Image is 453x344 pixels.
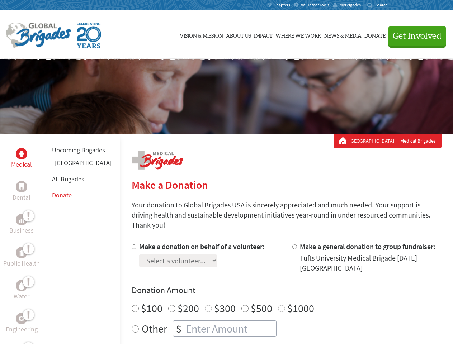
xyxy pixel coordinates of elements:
input: Search... [376,2,396,8]
p: Dental [13,192,30,202]
a: Upcoming Brigades [52,146,105,154]
a: Donate [364,17,386,53]
li: All Brigades [52,171,112,187]
img: Business [19,217,24,223]
li: Belize [52,158,112,171]
div: Engineering [16,313,27,324]
img: logo-medical.png [132,151,183,170]
div: Medical Brigades [339,137,436,144]
a: WaterWater [14,280,29,301]
a: EngineeringEngineering [6,313,38,334]
p: Medical [11,159,32,169]
button: Get Involved [388,26,446,46]
img: Medical [19,151,24,157]
span: MyBrigades [340,2,361,8]
label: Make a donation on behalf of a volunteer: [139,242,265,251]
li: Donate [52,187,112,203]
img: Dental [19,183,24,190]
div: Tufts University Medical Brigade [DATE] [GEOGRAPHIC_DATA] [300,253,442,273]
a: DentalDental [13,181,30,202]
label: Make a general donation to group fundraiser: [300,242,435,251]
img: Public Health [19,249,24,256]
span: Chapters [274,2,290,8]
p: Your donation to Global Brigades USA is sincerely appreciated and much needed! Your support is dr... [132,200,442,230]
span: Get Involved [393,32,442,40]
div: Dental [16,181,27,192]
label: $100 [141,301,162,315]
a: Public HealthPublic Health [3,247,40,268]
h4: Donation Amount [132,285,442,296]
a: Vision & Mission [180,17,223,53]
img: Global Brigades Logo [6,23,71,48]
div: Medical [16,148,27,159]
input: Enter Amount [184,321,276,336]
a: Impact [254,17,273,53]
span: Volunteer Tools [301,2,329,8]
a: All Brigades [52,175,84,183]
div: Business [16,214,27,225]
a: Donate [52,191,72,199]
img: Engineering [19,316,24,321]
a: MedicalMedical [11,148,32,169]
div: Water [16,280,27,291]
p: Business [9,225,34,235]
a: Where We Work [275,17,321,53]
a: [GEOGRAPHIC_DATA] [55,159,112,167]
p: Water [14,291,29,301]
div: $ [173,321,184,336]
p: Engineering [6,324,38,334]
label: $300 [214,301,236,315]
a: [GEOGRAPHIC_DATA] [349,137,397,144]
a: About Us [226,17,251,53]
label: $200 [178,301,199,315]
label: $500 [251,301,272,315]
p: Public Health [3,258,40,268]
a: BusinessBusiness [9,214,34,235]
li: Upcoming Brigades [52,142,112,158]
img: Global Brigades Celebrating 20 Years [77,23,101,48]
h2: Make a Donation [132,178,442,191]
div: Public Health [16,247,27,258]
label: Other [142,320,167,337]
label: $1000 [287,301,314,315]
a: News & Media [324,17,362,53]
img: Water [19,281,24,290]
